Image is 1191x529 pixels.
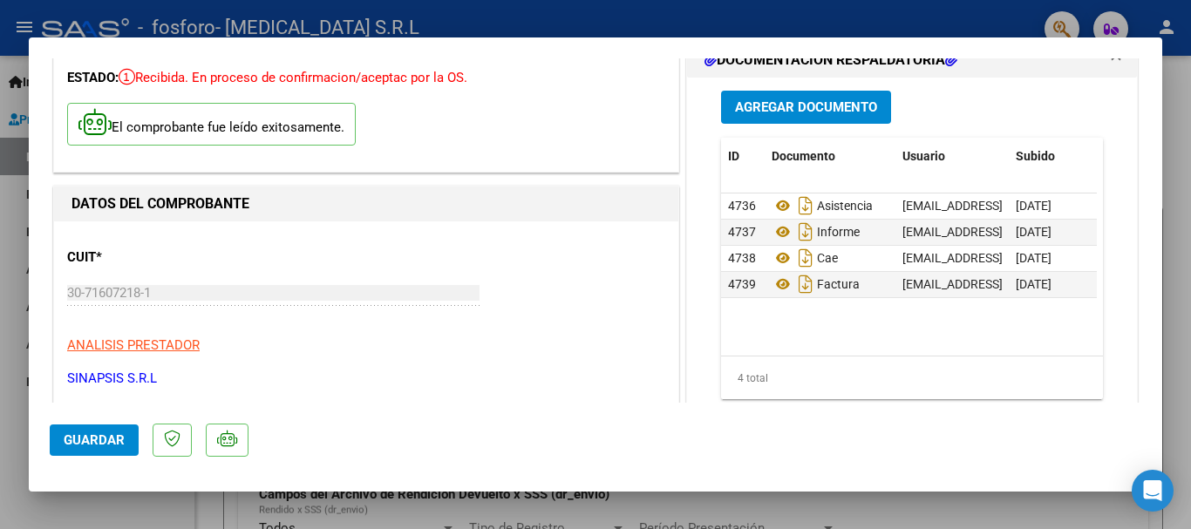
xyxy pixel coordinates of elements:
p: El comprobante fue leído exitosamente. [67,103,356,146]
h1: DOCUMENTACIÓN RESPALDATORIA [704,50,957,71]
button: Guardar [50,424,139,456]
span: 4738 [728,251,756,265]
datatable-header-cell: Documento [765,138,895,175]
span: [DATE] [1016,225,1051,239]
span: 4739 [728,277,756,291]
span: 4736 [728,199,756,213]
p: CUIT [67,248,247,268]
i: Descargar documento [794,218,817,246]
span: 4737 [728,225,756,239]
span: [DATE] [1016,277,1051,291]
span: ESTADO: [67,70,119,85]
span: Subido [1016,149,1055,163]
datatable-header-cell: Usuario [895,138,1009,175]
span: ANALISIS PRESTADOR [67,337,200,353]
datatable-header-cell: Subido [1009,138,1096,175]
datatable-header-cell: Acción [1096,138,1183,175]
div: Open Intercom Messenger [1132,470,1174,512]
div: 4 total [721,356,1103,400]
datatable-header-cell: ID [721,138,765,175]
span: Cae [772,251,838,265]
span: ID [728,149,739,163]
p: SINAPSIS S.R.L [67,369,665,389]
span: [DATE] [1016,199,1051,213]
span: Agregar Documento [735,100,877,116]
span: Usuario [902,149,945,163]
i: Descargar documento [794,270,817,298]
span: Factura [772,277,860,291]
span: Asistencia [772,199,873,213]
mat-expansion-panel-header: DOCUMENTACIÓN RESPALDATORIA [687,43,1137,78]
span: Informe [772,225,860,239]
i: Descargar documento [794,244,817,272]
strong: DATOS DEL COMPROBANTE [71,195,249,212]
i: Descargar documento [794,192,817,220]
span: Documento [772,149,835,163]
button: Agregar Documento [721,91,891,123]
span: Guardar [64,432,125,448]
span: Recibida. En proceso de confirmacion/aceptac por la OS. [119,70,467,85]
span: [DATE] [1016,251,1051,265]
div: DOCUMENTACIÓN RESPALDATORIA [687,78,1137,439]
